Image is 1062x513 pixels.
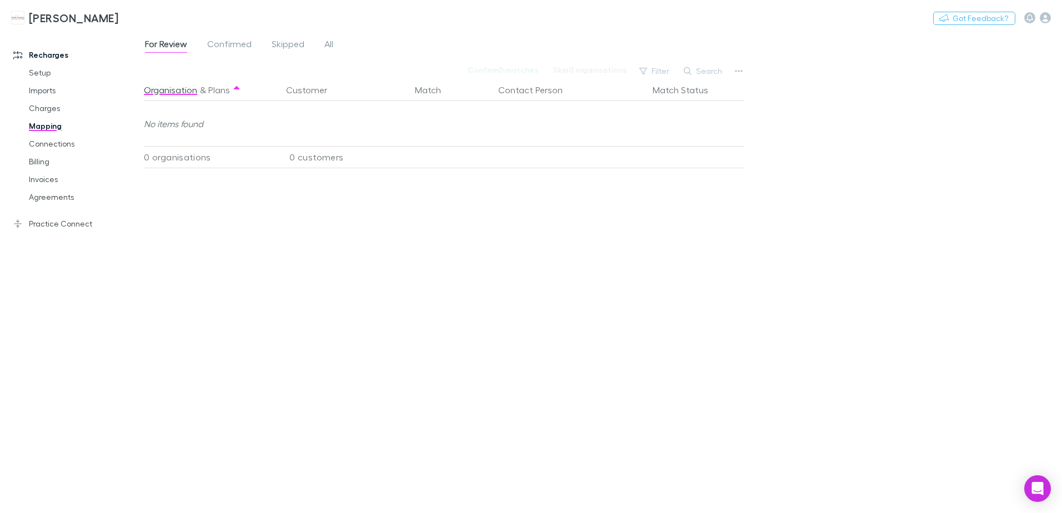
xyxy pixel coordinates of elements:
span: Confirmed [207,38,252,53]
button: Match [415,79,454,101]
span: All [324,38,333,53]
button: Organisation [144,79,197,101]
a: Connections [18,135,150,153]
a: Recharges [2,46,150,64]
a: Practice Connect [2,215,150,233]
button: Search [678,64,729,78]
button: Plans [208,79,230,101]
button: Contact Person [498,79,576,101]
div: No items found [144,102,738,146]
a: Agreements [18,188,150,206]
button: Filter [634,64,676,78]
div: 0 organisations [144,146,277,168]
a: Mapping [18,117,150,135]
button: Got Feedback? [933,12,1015,25]
h3: [PERSON_NAME] [29,11,118,24]
img: Hales Douglass's Logo [11,11,24,24]
button: Customer [286,79,340,101]
a: Setup [18,64,150,82]
div: & [144,79,273,101]
a: Billing [18,153,150,170]
a: Charges [18,99,150,117]
a: Imports [18,82,150,99]
a: [PERSON_NAME] [4,4,125,31]
button: Match Status [653,79,722,101]
div: 0 customers [277,146,410,168]
div: Open Intercom Messenger [1024,475,1051,502]
button: Confirm0 matches [460,63,545,77]
span: For Review [145,38,187,53]
button: Skip0 organisations [545,63,634,77]
span: Skipped [272,38,304,53]
a: Invoices [18,170,150,188]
